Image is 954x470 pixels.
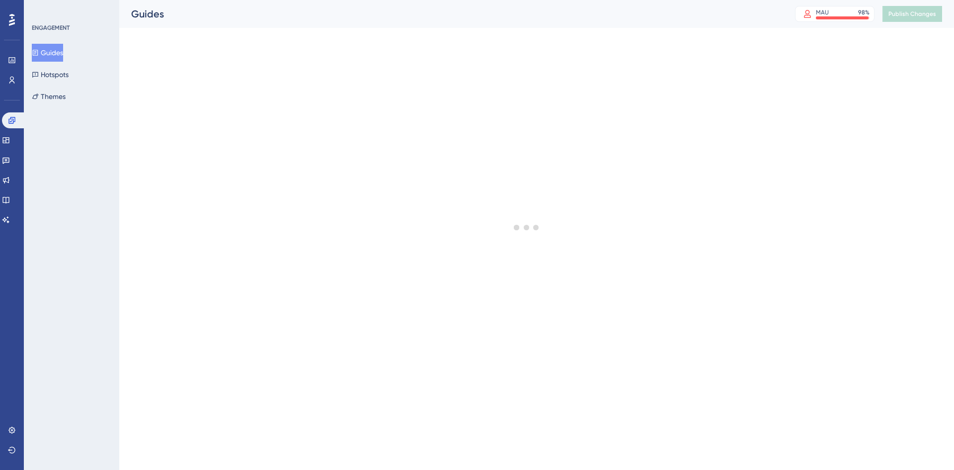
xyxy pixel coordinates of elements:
[131,7,770,21] div: Guides
[32,44,63,62] button: Guides
[816,8,829,16] div: MAU
[888,10,936,18] span: Publish Changes
[32,24,70,32] div: ENGAGEMENT
[882,6,942,22] button: Publish Changes
[32,66,69,84] button: Hotspots
[32,88,66,105] button: Themes
[858,8,870,16] div: 98 %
